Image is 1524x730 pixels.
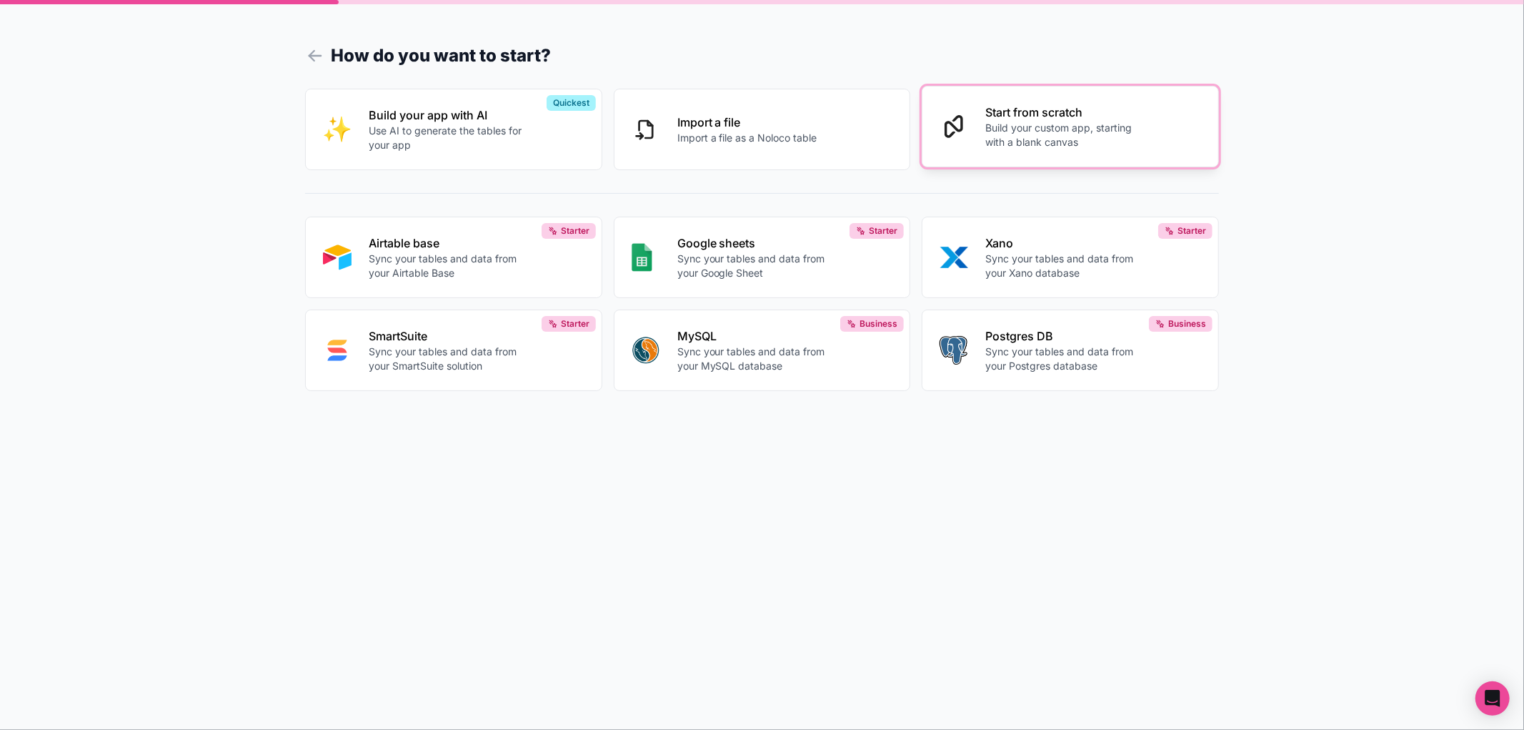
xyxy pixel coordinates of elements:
[305,310,602,391] button: SMART_SUITESmartSuiteSync your tables and data from your SmartSuite solutionStarter
[369,345,527,373] p: Sync your tables and data from your SmartSuite solution
[677,345,836,373] p: Sync your tables and data from your MySQL database
[869,225,897,237] span: Starter
[614,310,911,391] button: MYSQLMySQLSync your tables and data from your MySQL databaseBusiness
[632,336,660,365] img: MYSQL
[1168,318,1206,330] span: Business
[561,225,589,237] span: Starter
[369,107,527,124] p: Build your app with AI
[614,217,911,298] button: GOOGLE_SHEETSGoogle sheetsSync your tables and data from your Google SheetStarter
[985,235,1144,252] p: Xano
[323,243,352,272] img: AIRTABLE
[305,43,1219,69] h1: How do you want to start?
[632,243,652,272] img: GOOGLE_SHEETS
[985,327,1144,345] p: Postgres DB
[323,336,352,365] img: SMART_SUITE
[614,89,911,170] button: Import a fileImport a file as a Noloco table
[369,235,527,252] p: Airtable base
[860,318,897,330] span: Business
[1475,681,1510,716] div: Open Intercom Messenger
[677,252,836,280] p: Sync your tables and data from your Google Sheet
[985,252,1144,280] p: Sync your tables and data from your Xano database
[985,104,1144,121] p: Start from scratch
[547,95,596,111] div: Quickest
[922,86,1219,167] button: Start from scratchBuild your custom app, starting with a blank canvas
[985,121,1144,149] p: Build your custom app, starting with a blank canvas
[922,310,1219,391] button: POSTGRESPostgres DBSync your tables and data from your Postgres databaseBusiness
[1177,225,1206,237] span: Starter
[323,115,352,144] img: INTERNAL_WITH_AI
[369,327,527,345] p: SmartSuite
[677,235,836,252] p: Google sheets
[940,243,968,272] img: XANO
[922,217,1219,298] button: XANOXanoSync your tables and data from your Xano databaseStarter
[561,318,589,330] span: Starter
[677,327,836,345] p: MySQL
[985,345,1144,373] p: Sync your tables and data from your Postgres database
[369,124,527,152] p: Use AI to generate the tables for your app
[369,252,527,280] p: Sync your tables and data from your Airtable Base
[940,336,967,365] img: POSTGRES
[305,217,602,298] button: AIRTABLEAirtable baseSync your tables and data from your Airtable BaseStarter
[677,131,817,145] p: Import a file as a Noloco table
[305,89,602,170] button: INTERNAL_WITH_AIBuild your app with AIUse AI to generate the tables for your appQuickest
[677,114,817,131] p: Import a file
